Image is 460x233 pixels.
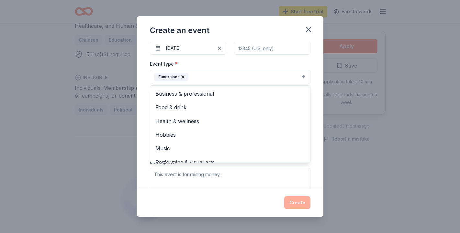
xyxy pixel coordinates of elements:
span: Performing & visual arts [155,158,305,166]
div: Fundraiser [154,73,188,81]
span: Health & wellness [155,117,305,125]
span: Music [155,144,305,153]
span: Hobbies [155,131,305,139]
span: Food & drink [155,103,305,111]
span: Business & professional [155,90,305,98]
div: Fundraiser [150,85,310,163]
button: Fundraiser [150,70,310,84]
